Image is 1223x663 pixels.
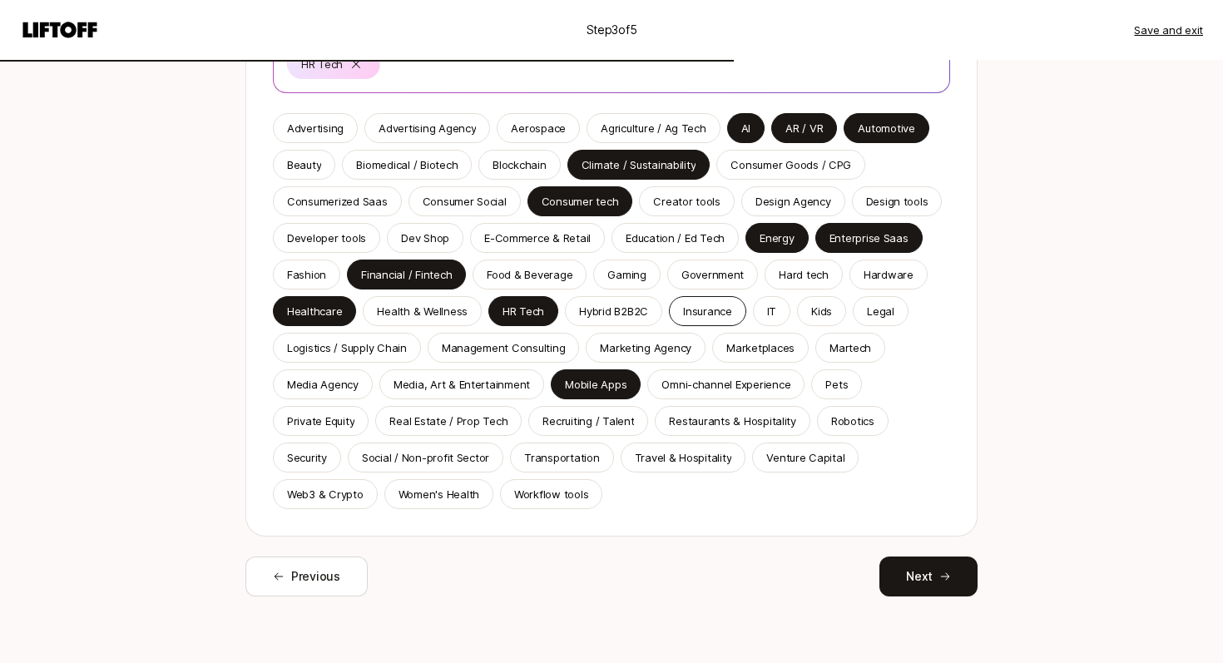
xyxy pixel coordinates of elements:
[825,376,848,393] p: Pets
[1134,22,1203,38] button: Save and exit
[626,230,725,246] p: Education / Ed Tech
[356,156,458,173] p: Biomedical / Biotech
[423,193,507,210] p: Consumer Social
[600,339,691,356] p: Marketing Agency
[726,339,795,356] p: Marketplaces
[442,339,566,356] div: Management Consulting
[287,413,354,429] div: Private Equity
[287,449,327,466] p: Security
[301,56,343,72] p: HR Tech
[587,20,637,40] p: Step 3 of 5
[661,376,790,393] p: Omni-channel Experience
[779,266,829,283] p: Hard tech
[755,193,831,210] p: Design Agency
[287,339,407,356] p: Logistics / Supply Chain
[601,120,706,136] div: Agriculture / Ag Tech
[287,266,326,283] div: Fashion
[767,303,776,319] p: IT
[565,376,626,393] p: Mobile Apps
[858,120,914,136] p: Automotive
[766,449,844,466] div: Venture Capital
[607,266,646,283] p: Gaming
[514,486,588,502] p: Workflow tools
[741,120,750,136] p: AI
[760,230,794,246] p: Energy
[681,266,744,283] div: Government
[683,303,732,319] p: Insurance
[389,413,508,429] p: Real Estate / Prop Tech
[287,486,364,502] p: Web3 & Crypto
[635,449,732,466] p: Travel & Hospitality
[287,376,359,393] div: Media Agency
[287,303,342,319] div: Healthcare
[829,230,909,246] p: Enterprise Saas
[291,567,340,586] span: Previous
[669,413,796,429] p: Restaurants & Hospitality
[879,557,978,596] button: Next
[362,449,489,466] p: Social / Non-profit Sector
[503,303,544,319] p: HR Tech
[287,193,388,210] p: Consumerized Saas
[361,266,452,283] p: Financial / Fintech
[829,339,871,356] p: Martech
[866,193,928,210] p: Design tools
[484,230,591,246] p: E-Commerce & Retail
[785,120,823,136] p: AR / VR
[542,193,619,210] p: Consumer tech
[524,449,599,466] p: Transportation
[831,413,874,429] div: Robotics
[287,156,321,173] p: Beauty
[379,120,476,136] p: Advertising Agency
[582,156,696,173] p: Climate / Sustainability
[811,303,832,319] p: Kids
[394,376,530,393] div: Media, Art & Entertainment
[867,303,894,319] p: Legal
[401,230,449,246] p: Dev Shop
[864,266,914,283] div: Hardware
[579,303,648,319] p: Hybrid B2B2C
[730,156,851,173] p: Consumer Goods / CPG
[377,303,468,319] p: Health & Wellness
[511,120,566,136] p: Aerospace
[493,156,546,173] p: Blockchain
[287,230,366,246] p: Developer tools
[653,193,720,210] p: Creator tools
